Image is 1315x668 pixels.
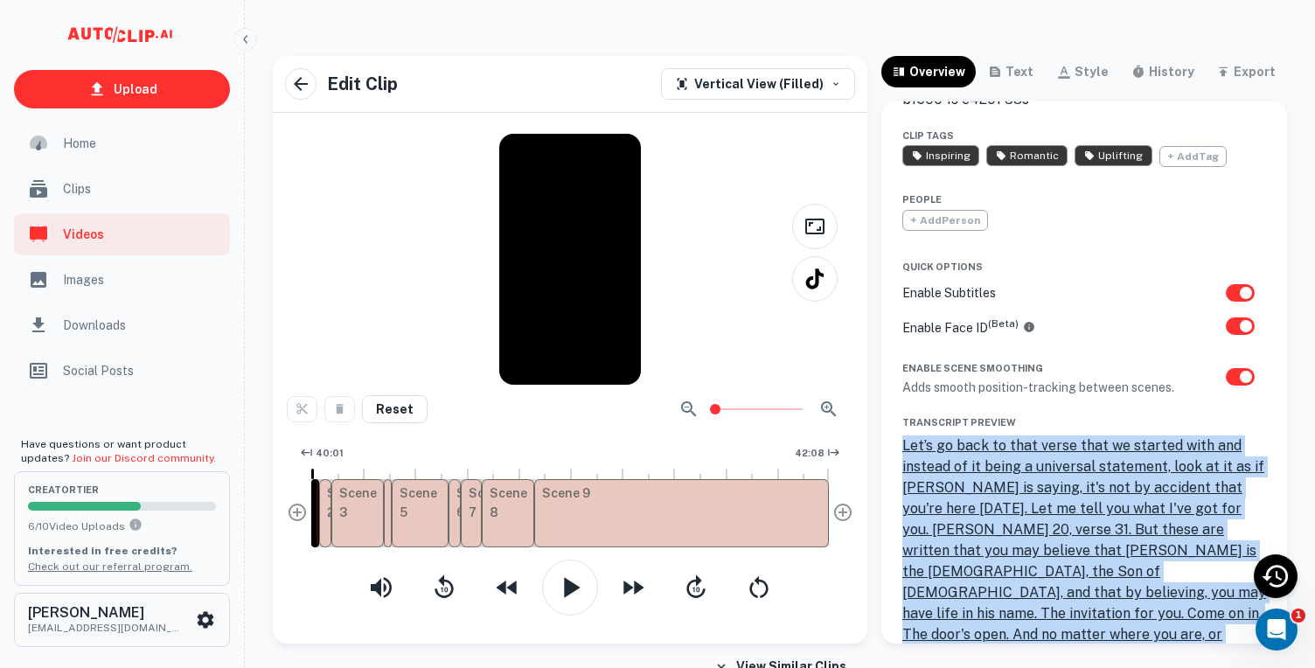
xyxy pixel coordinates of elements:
[902,130,954,141] span: Clip Tags
[28,620,185,636] p: [EMAIL_ADDRESS][DOMAIN_NAME]
[21,438,216,464] span: Have questions or want product updates?
[28,543,216,559] p: Interested in free credits?
[63,225,219,244] span: Videos
[1205,56,1287,87] button: export
[792,204,838,249] button: Full View
[316,446,344,461] span: 40:01
[902,316,1035,337] p: Enable Face ID
[28,560,192,573] a: Check out our referral program.
[976,56,1045,87] button: text
[28,518,216,534] p: 6 / 10 Video Uploads
[1234,61,1276,82] div: export
[832,502,853,529] div: Add Outro
[63,316,219,335] span: Downloads
[14,122,230,164] a: Home
[1075,61,1109,82] div: style
[902,210,988,231] span: + Add Person
[63,361,219,380] span: Social Posts
[293,441,350,466] button: Edit Clip Start Time
[1120,56,1205,87] button: history
[803,267,827,291] img: tiktok-logo.svg
[661,68,855,100] button: Choose the default mode in which all your clips are displayed and formatted
[902,261,983,272] span: Quick Options
[1075,145,1151,166] span: AI has identified this clip as Uplifting
[14,350,230,392] a: Social Posts
[287,502,308,529] div: Add Intro
[327,71,398,97] h5: Edit Clip
[14,593,230,647] button: [PERSON_NAME][EMAIL_ADDRESS][DOMAIN_NAME]
[63,179,219,198] span: Clips
[14,70,230,108] a: Upload
[902,194,942,205] span: People
[14,168,230,210] a: Clips
[902,145,979,166] span: AI has identified this clip as Inspiring
[1023,321,1035,333] svg: Automated face-tagging to determine who is in your clips.
[909,61,965,82] div: overview
[881,56,976,87] button: overview
[1005,61,1033,82] div: text
[1256,609,1298,651] iframe: Intercom live chat
[986,145,1068,166] span: AI has identified this clip as Romantic
[14,213,230,255] a: Videos
[362,395,428,423] button: Reset Clip to Original Settings
[902,417,1016,428] span: Transcript Preview
[1254,554,1298,598] div: Recent Activity
[902,363,1043,373] span: Enable Scene Smoothing
[63,270,219,289] span: Images
[129,518,143,532] svg: You can upload 10 videos per month on the creator tier. Upgrade to upload more.
[1291,609,1305,623] span: 1
[788,441,846,466] button: Edit Clip End Time
[902,378,1174,397] p: Adds smooth position-tracking between scenes.
[72,452,216,464] a: Join our Discord community.
[63,134,219,153] span: Home
[28,606,185,620] h6: [PERSON_NAME]
[28,485,216,495] span: creator Tier
[795,446,824,461] span: 42:08
[792,256,838,302] button: TikTok Preview
[675,73,824,94] div: Vertical View (Filled)
[14,471,230,585] button: creatorTier6/10Video UploadsYou can upload 10 videos per month on the creator tier. Upgrade to up...
[114,80,157,99] p: Upload
[14,304,230,346] a: Downloads
[1045,56,1120,87] button: style
[1149,61,1194,82] div: history
[902,283,996,303] p: Enable Subtitles
[1159,146,1227,167] span: + Add Tag
[14,259,230,301] a: Images
[988,317,1019,330] sup: (Beta)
